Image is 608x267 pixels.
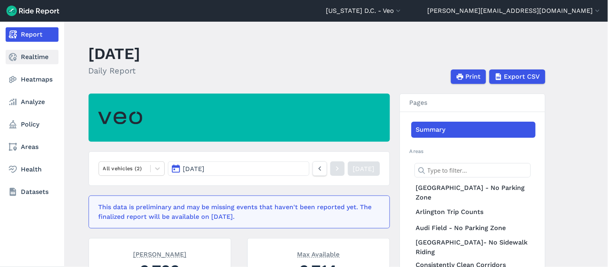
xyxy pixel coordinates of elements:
a: [GEOGRAPHIC_DATA]- No Sidewalk Riding [411,236,535,259]
span: Max Available [297,250,340,258]
h3: Pages [400,94,545,112]
a: Report [6,27,59,42]
a: Policy [6,117,59,132]
span: Export CSV [504,72,540,82]
button: Export CSV [489,69,545,84]
a: [DATE] [348,161,380,176]
span: [DATE] [183,165,204,173]
span: Print [466,72,481,82]
button: Print [451,69,486,84]
a: [GEOGRAPHIC_DATA] - No Parking Zone [411,181,535,204]
a: Audi Field - No Parking Zone [411,220,535,236]
a: Datasets [6,185,59,199]
button: [US_STATE] D.C. - Veo [326,6,402,16]
button: [DATE] [168,161,309,176]
a: Health [6,162,59,177]
img: Ride Report [6,6,59,16]
a: Summary [411,122,535,138]
h2: Daily Report [89,65,141,77]
h1: [DATE] [89,43,141,65]
h2: Areas [410,147,535,155]
a: Realtime [6,50,59,64]
a: Analyze [6,95,59,109]
a: Arlington Trip Counts [411,204,535,220]
div: This data is preliminary and may be missing events that haven't been reported yet. The finalized ... [99,202,375,222]
img: Veo [98,107,142,129]
input: Type to filter... [414,163,531,177]
button: [PERSON_NAME][EMAIL_ADDRESS][DOMAIN_NAME] [428,6,602,16]
a: Areas [6,140,59,154]
span: [PERSON_NAME] [133,250,186,258]
a: Heatmaps [6,72,59,87]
